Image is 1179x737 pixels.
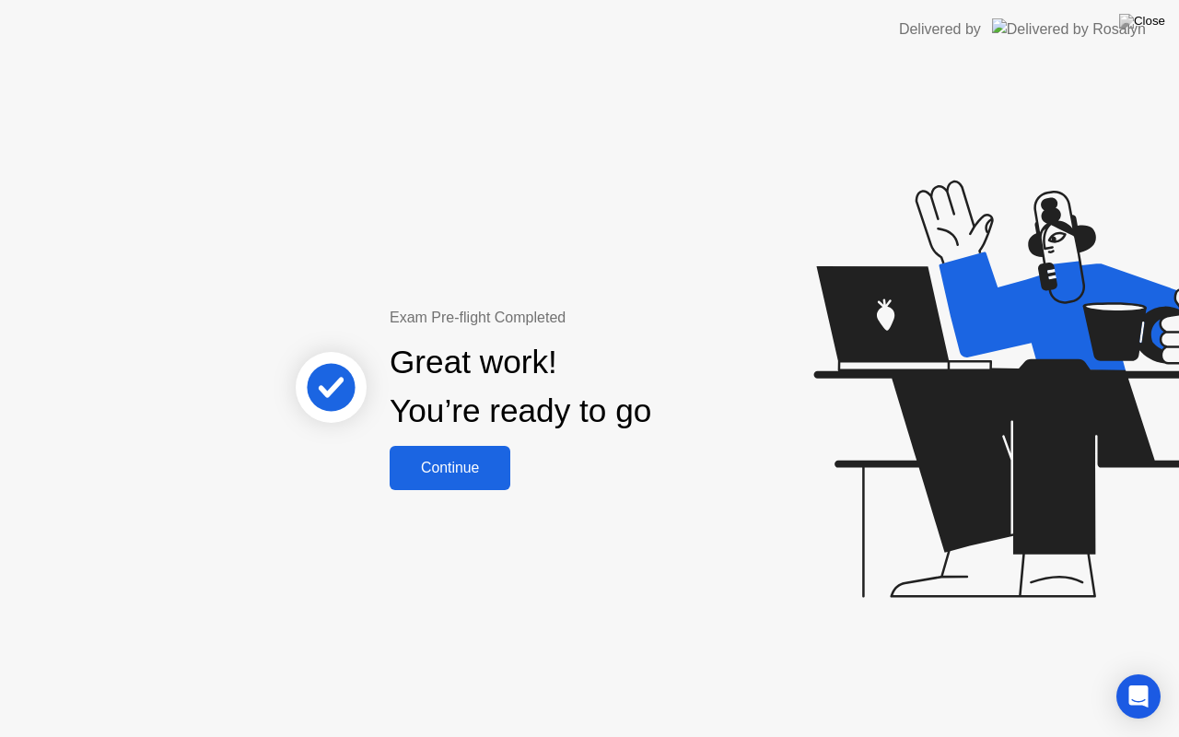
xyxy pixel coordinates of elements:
div: Delivered by [899,18,981,41]
div: Open Intercom Messenger [1116,674,1161,719]
button: Continue [390,446,510,490]
div: Continue [395,460,505,476]
div: Great work! You’re ready to go [390,338,651,436]
img: Close [1119,14,1165,29]
img: Delivered by Rosalyn [992,18,1146,40]
div: Exam Pre-flight Completed [390,307,770,329]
